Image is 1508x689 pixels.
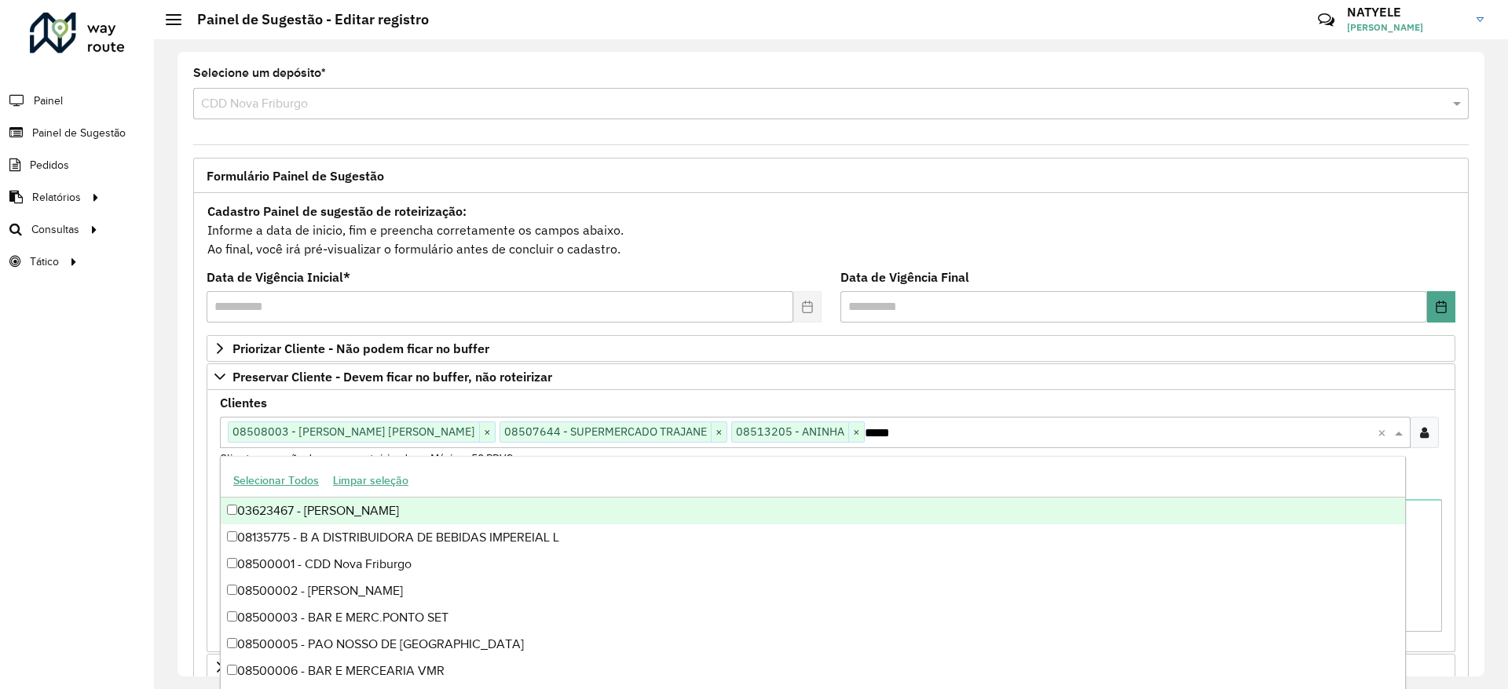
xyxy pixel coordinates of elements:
[221,524,1405,551] div: 08135775 - B A DISTRIBUIDORA DE BEBIDAS IMPEREIAL L
[221,578,1405,604] div: 08500002 - [PERSON_NAME]
[221,604,1405,631] div: 08500003 - BAR E MERC.PONTO SET
[232,370,552,383] span: Preservar Cliente - Devem ficar no buffer, não roteirizar
[30,253,59,270] span: Tático
[207,203,467,219] strong: Cadastro Painel de sugestão de roteirização:
[193,64,326,82] label: Selecione um depósito
[840,268,969,286] label: Data de Vigência Final
[207,201,1455,259] div: Informe a data de inicio, fim e preencha corretamente os campos abaixo. Ao final, você irá pré-vi...
[711,423,727,442] span: ×
[30,157,69,173] span: Pedidos
[221,658,1405,684] div: 08500006 - BAR E MERCEARIA VMR
[1309,3,1343,37] a: Contato Rápido
[207,335,1455,362] a: Priorizar Cliente - Não podem ficar no buffer
[31,221,79,238] span: Consultas
[1427,291,1455,323] button: Choose Date
[181,11,429,28] h2: Painel de Sugestão - Editar registro
[229,422,479,441] span: 08508003 - [PERSON_NAME] [PERSON_NAME]
[326,468,415,493] button: Limpar seleção
[207,363,1455,390] a: Preservar Cliente - Devem ficar no buffer, não roteirizar
[848,423,864,442] span: ×
[226,468,326,493] button: Selecionar Todos
[1347,5,1465,20] h3: NATYELE
[207,170,384,182] span: Formulário Painel de Sugestão
[220,451,513,465] small: Clientes que não devem ser roteirizados – Máximo 50 PDVS
[34,93,63,109] span: Painel
[220,393,267,412] label: Clientes
[232,342,489,355] span: Priorizar Cliente - Não podem ficar no buffer
[221,551,1405,578] div: 08500001 - CDD Nova Friburgo
[221,631,1405,658] div: 08500005 - PAO NOSSO DE [GEOGRAPHIC_DATA]
[207,390,1455,652] div: Preservar Cliente - Devem ficar no buffer, não roteirizar
[732,422,848,441] span: 08513205 - ANINHA
[1347,20,1465,35] span: [PERSON_NAME]
[207,654,1455,680] a: Cliente para Recarga
[1378,423,1391,442] span: Clear all
[32,189,81,206] span: Relatórios
[479,423,495,442] span: ×
[500,422,711,441] span: 08507644 - SUPERMERCADO TRAJANE
[221,498,1405,524] div: 03623467 - [PERSON_NAME]
[207,268,350,286] label: Data de Vigência Inicial
[32,125,126,141] span: Painel de Sugestão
